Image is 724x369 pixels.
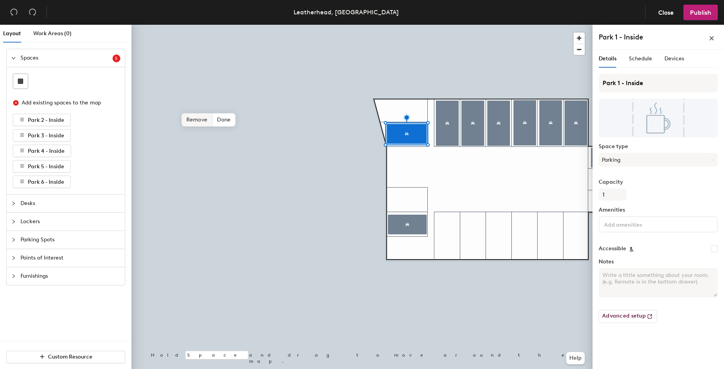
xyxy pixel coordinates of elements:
span: Schedule [629,55,652,62]
button: Redo (⌘ + ⇧ + Z) [25,5,40,20]
span: close [709,36,714,41]
h4: Park 1 - Inside [599,32,643,42]
button: Park 4 - Inside [13,145,71,157]
label: Capacity [599,179,718,185]
span: Park 4 - Inside [28,148,65,154]
span: expanded [11,56,16,60]
span: Furnishings [20,267,120,285]
button: Park 6 - Inside [13,176,71,188]
span: Details [599,55,616,62]
div: Leatherhead, [GEOGRAPHIC_DATA] [294,7,399,17]
span: Done [212,113,235,126]
button: Help [566,352,585,364]
span: collapsed [11,274,16,278]
button: Publish [683,5,718,20]
span: Close [658,9,674,16]
div: Add existing spaces to the map [22,99,114,107]
sup: 5 [113,55,120,62]
button: Close [652,5,680,20]
span: Desks [20,195,120,212]
span: Spaces [20,49,113,67]
span: Points of Interest [20,249,120,267]
span: Parking Spots [20,231,120,249]
span: Layout [3,30,21,37]
span: close-circle [13,100,19,106]
span: Custom Resource [48,354,92,360]
button: Park 3 - Inside [13,129,71,142]
button: Advanced setup [599,310,657,323]
input: Add amenities [603,219,672,229]
span: Lockers [20,213,120,231]
span: Park 2 - Inside [28,117,64,123]
span: undo [10,8,18,16]
span: Remove [182,113,213,126]
label: Notes [599,259,718,265]
button: Parking [599,153,718,167]
span: collapsed [11,237,16,242]
label: Amenities [599,207,718,213]
span: Park 6 - Inside [28,179,64,185]
span: Park 3 - Inside [28,132,64,139]
span: Devices [664,55,684,62]
button: Custom Resource [6,351,125,363]
button: Park 5 - Inside [13,160,71,173]
label: Accessible [599,246,626,252]
img: The space named Park 1 - Inside [599,99,718,137]
button: Undo (⌘ + Z) [6,5,22,20]
span: Park 5 - Inside [28,163,64,170]
button: Park 2 - Inside [13,114,71,126]
label: Space type [599,143,718,150]
span: Publish [690,9,711,16]
span: collapsed [11,256,16,260]
span: Work Areas (0) [33,30,72,37]
span: collapsed [11,201,16,206]
span: collapsed [11,219,16,224]
span: 5 [115,56,118,61]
